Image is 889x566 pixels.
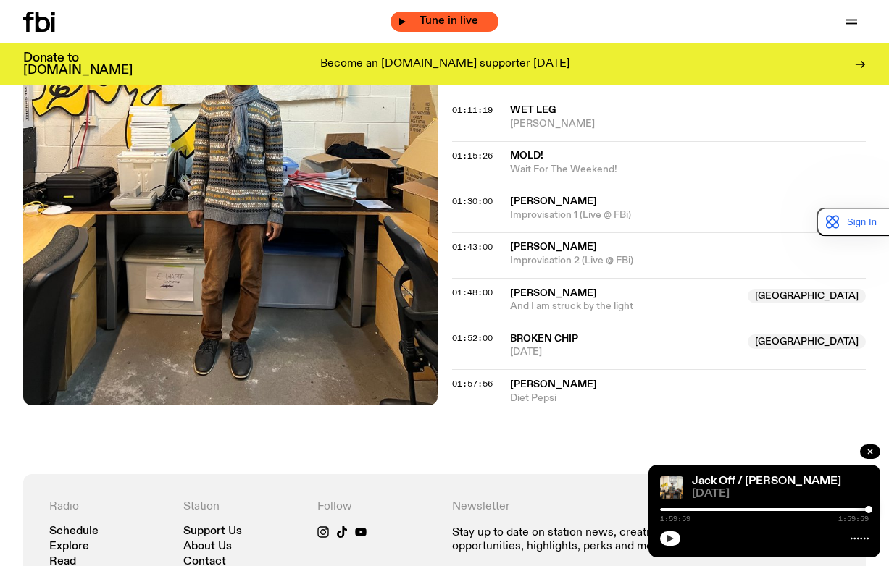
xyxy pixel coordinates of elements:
span: [PERSON_NAME] [510,288,597,298]
span: 01:48:00 [452,287,493,298]
span: [PERSON_NAME] [510,379,597,389]
button: 01:52:00 [452,334,493,342]
span: [DATE] [510,345,740,359]
span: [PERSON_NAME] [510,117,867,131]
h4: Newsletter [452,500,706,514]
span: [PERSON_NAME] [510,196,597,206]
span: Improvisation 1 (Live @ FBi) [510,208,867,222]
button: 01:30:00 [452,198,493,206]
span: MOLD! [510,151,543,161]
h4: Radio [49,500,169,514]
a: Explore [49,541,89,552]
span: 01:43:00 [452,241,493,253]
span: [PERSON_NAME] [510,242,597,252]
span: 01:57:56 [452,378,493,389]
span: 01:52:00 [452,332,493,344]
button: 01:57:56 [452,380,493,388]
button: On AirMosaicTune in live [391,12,498,32]
span: [DATE] [692,489,869,499]
span: 01:11:19 [452,104,493,116]
h3: Donate to [DOMAIN_NAME] [23,52,133,77]
h4: Follow [317,500,437,514]
span: Improvisation 2 (Live @ FBi) [510,254,867,268]
span: 1:59:59 [660,515,690,523]
a: About Us [183,541,232,552]
p: Stay up to date on station news, creative opportunities, highlights, perks and more. [452,526,706,554]
span: Wait For The Weekend! [510,163,867,177]
span: Diet Pepsi [510,392,867,405]
span: 01:15:26 [452,150,493,161]
span: 01:30:00 [452,195,493,207]
span: [GEOGRAPHIC_DATA] [748,289,866,303]
a: Schedule [49,526,99,537]
a: Jack Off / [PERSON_NAME] [692,476,841,487]
button: 01:43:00 [452,243,493,251]
h4: Station [183,500,303,514]
span: Broken Chip [510,334,578,344]
p: Become an [DOMAIN_NAME] supporter [DATE] [320,58,569,71]
button: 01:15:26 [452,152,493,160]
span: Tune in live [406,16,491,27]
button: 01:48:00 [452,289,493,297]
button: 01:11:19 [452,106,493,114]
a: Support Us [183,526,242,537]
span: Wet Leg [510,105,556,115]
span: 1:59:59 [838,515,869,523]
span: [GEOGRAPHIC_DATA] [748,334,866,349]
span: And I am struck by the light [510,300,740,313]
